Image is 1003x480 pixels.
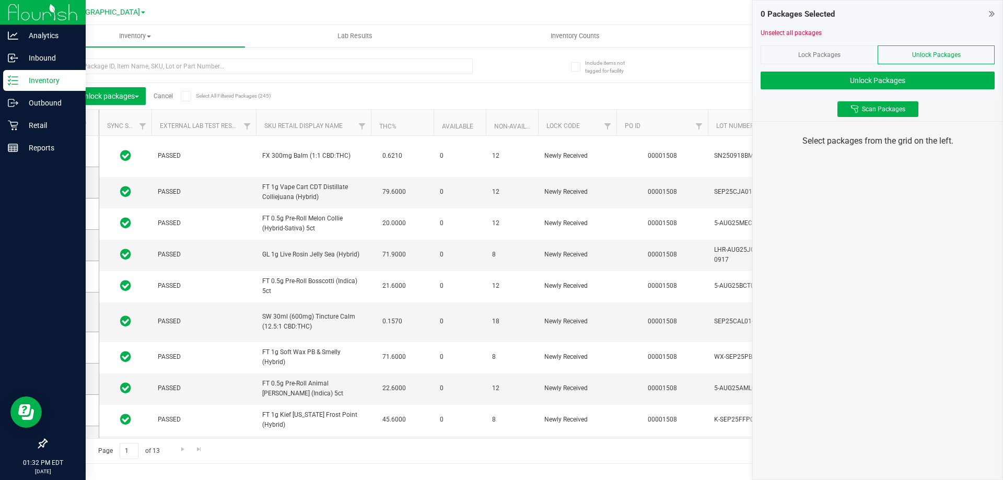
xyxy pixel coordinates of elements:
[8,120,18,131] inline-svg: Retail
[714,187,780,197] span: SEP25CJA01-0918
[599,118,616,135] a: Filter
[544,415,610,425] span: Newly Received
[245,25,465,47] a: Lab Results
[440,281,480,291] span: 0
[912,51,961,58] span: Unlock Packages
[160,122,242,130] a: External Lab Test Result
[8,30,18,41] inline-svg: Analytics
[440,218,480,228] span: 0
[25,25,245,47] a: Inventory
[158,317,250,326] span: PASSED
[377,381,411,396] span: 22.6000
[68,8,140,17] span: [GEOGRAPHIC_DATA]
[10,396,42,428] iframe: Resource center
[492,383,532,393] span: 12
[440,250,480,260] span: 0
[262,379,365,399] span: FT 0.5g Pre-Roll Animal [PERSON_NAME] (Indica) 5ct
[648,152,677,159] a: 00001508
[377,278,411,294] span: 21.6000
[714,415,780,425] span: K-SEP25FFP01-0916
[492,218,532,228] span: 12
[377,216,411,231] span: 20.0000
[766,135,989,147] div: Select packages from the grid on the left.
[761,29,822,37] a: Unselect all packages
[492,317,532,326] span: 18
[544,281,610,291] span: Newly Received
[262,182,365,202] span: FT 1g Vape Cart CDT Distillate Colliejuana (Hybrid)
[46,58,473,74] input: Search Package ID, Item Name, SKU, Lot or Part Number...
[262,312,365,332] span: SW 30ml (600mg) Tincture Calm (12.5:1 CBD:THC)
[262,410,365,430] span: FT 1g Kief [US_STATE] Frost Point (Hybrid)
[714,352,780,362] span: WX-SEP25PBS01-0917
[262,151,365,161] span: FX 300mg Balm (1:1 CBD:THC)
[648,353,677,360] a: 00001508
[18,119,81,132] p: Retail
[107,122,147,130] a: Sync Status
[158,250,250,260] span: PASSED
[544,317,610,326] span: Newly Received
[323,31,387,41] span: Lab Results
[585,59,637,75] span: Include items not tagged for facility
[492,250,532,260] span: 8
[648,318,677,325] a: 00001508
[18,142,81,154] p: Reports
[158,383,250,393] span: PASSED
[61,92,139,100] span: Lock/Unlock packages
[239,118,256,135] a: Filter
[158,187,250,197] span: PASSED
[377,184,411,200] span: 79.6000
[714,151,780,161] span: SN250918BM1-0918
[264,122,343,130] a: Sku Retail Display Name
[714,317,780,326] span: SEP25CAL01-0917
[158,281,250,291] span: PASSED
[377,148,407,163] span: 0.6210
[158,415,250,425] span: PASSED
[492,187,532,197] span: 12
[120,278,131,293] span: In Sync
[5,458,81,467] p: 01:32 PM EDT
[544,151,610,161] span: Newly Received
[262,214,365,233] span: FT 0.5g Pre-Roll Melon Collie (Hybrid-Sativa) 5ct
[120,349,131,364] span: In Sync
[648,282,677,289] a: 00001508
[837,101,918,117] button: Scan Packages
[440,151,480,161] span: 0
[440,187,480,197] span: 0
[862,105,905,113] span: Scan Packages
[120,184,131,199] span: In Sync
[544,187,610,197] span: Newly Received
[18,74,81,87] p: Inventory
[494,123,541,130] a: Non-Available
[544,250,610,260] span: Newly Received
[377,247,411,262] span: 71.9000
[377,349,411,365] span: 71.6000
[196,93,248,99] span: Select All Filtered Packages (245)
[134,118,151,135] a: Filter
[8,98,18,108] inline-svg: Outbound
[544,218,610,228] span: Newly Received
[761,72,995,89] button: Unlock Packages
[440,415,480,425] span: 0
[714,281,780,291] span: 5-AUG25BCT01-0825
[25,31,245,41] span: Inventory
[440,383,480,393] span: 0
[377,412,411,427] span: 45.6000
[18,29,81,42] p: Analytics
[120,216,131,230] span: In Sync
[492,151,532,161] span: 12
[465,25,685,47] a: Inventory Counts
[8,143,18,153] inline-svg: Reports
[648,188,677,195] a: 00001508
[158,151,250,161] span: PASSED
[492,352,532,362] span: 8
[5,467,81,475] p: [DATE]
[379,123,396,130] a: THC%
[625,122,640,130] a: PO ID
[262,250,365,260] span: GL 1g Live Rosin Jelly Sea (Hybrid)
[8,53,18,63] inline-svg: Inbound
[120,148,131,163] span: In Sync
[262,276,365,296] span: FT 0.5g Pre-Roll Bosscotti (Indica) 5ct
[54,87,146,105] button: Lock/Unlock packages
[262,347,365,367] span: FT 1g Soft Wax PB & Smelly (Hybrid)
[648,251,677,258] a: 00001508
